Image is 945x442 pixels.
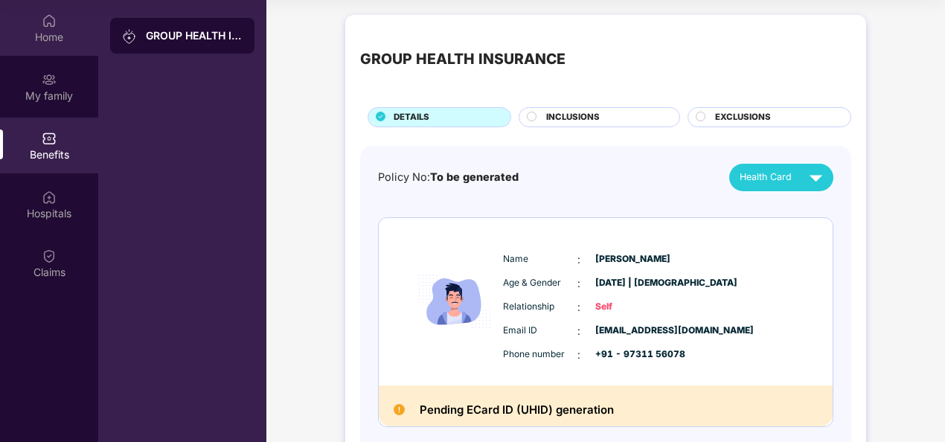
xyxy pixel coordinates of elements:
[410,240,499,363] img: icon
[740,170,792,185] span: Health Card
[394,404,405,415] img: Pending
[546,111,600,124] span: INCLUSIONS
[595,324,670,338] span: [EMAIL_ADDRESS][DOMAIN_NAME]
[577,299,580,316] span: :
[577,323,580,339] span: :
[595,276,670,290] span: [DATE] | [DEMOGRAPHIC_DATA]
[503,300,577,314] span: Relationship
[360,48,566,71] div: GROUP HEALTH INSURANCE
[503,347,577,362] span: Phone number
[577,347,580,363] span: :
[729,164,833,191] button: Health Card
[595,252,670,266] span: [PERSON_NAME]
[146,28,243,43] div: GROUP HEALTH INSURANCE
[42,190,57,205] img: svg+xml;base64,PHN2ZyBpZD0iSG9zcGl0YWxzIiB4bWxucz0iaHR0cDovL3d3dy53My5vcmcvMjAwMC9zdmciIHdpZHRoPS...
[122,29,137,44] img: svg+xml;base64,PHN2ZyB3aWR0aD0iMjAiIGhlaWdodD0iMjAiIHZpZXdCb3g9IjAgMCAyMCAyMCIgZmlsbD0ibm9uZSIgeG...
[803,164,829,190] img: svg+xml;base64,PHN2ZyB4bWxucz0iaHR0cDovL3d3dy53My5vcmcvMjAwMC9zdmciIHZpZXdCb3g9IjAgMCAyNCAyNCIgd2...
[378,169,519,186] div: Policy No:
[577,275,580,292] span: :
[42,13,57,28] img: svg+xml;base64,PHN2ZyBpZD0iSG9tZSIgeG1sbnM9Imh0dHA6Ly93d3cudzMub3JnLzIwMDAvc3ZnIiB3aWR0aD0iMjAiIG...
[577,252,580,268] span: :
[42,249,57,263] img: svg+xml;base64,PHN2ZyBpZD0iQ2xhaW0iIHhtbG5zPSJodHRwOi8vd3d3LnczLm9yZy8yMDAwL3N2ZyIgd2lkdGg9IjIwIi...
[42,131,57,146] img: svg+xml;base64,PHN2ZyBpZD0iQmVuZWZpdHMiIHhtbG5zPSJodHRwOi8vd3d3LnczLm9yZy8yMDAwL3N2ZyIgd2lkdGg9Ij...
[394,111,429,124] span: DETAILS
[715,111,771,124] span: EXCLUSIONS
[503,324,577,338] span: Email ID
[595,347,670,362] span: +91 - 97311 56078
[503,276,577,290] span: Age & Gender
[595,300,670,314] span: Self
[503,252,577,266] span: Name
[430,170,519,183] span: To be generated
[42,72,57,87] img: svg+xml;base64,PHN2ZyB3aWR0aD0iMjAiIGhlaWdodD0iMjAiIHZpZXdCb3g9IjAgMCAyMCAyMCIgZmlsbD0ibm9uZSIgeG...
[420,400,614,420] h2: Pending ECard ID (UHID) generation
